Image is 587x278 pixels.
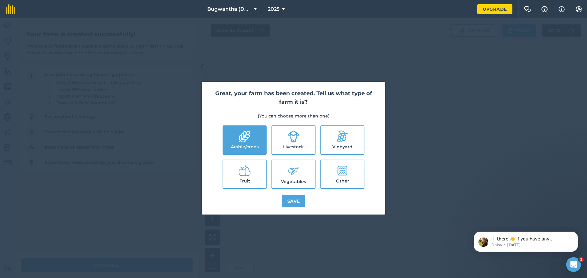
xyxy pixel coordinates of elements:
img: Profile image for Daisy [14,18,24,28]
img: Two speech bubbles overlapping with the left bubble in the forefront [524,6,531,12]
label: Vineyard [321,126,364,154]
p: Hi there 👋 If you have any questions about our pricing or which plan is right for you, I’m here t... [27,17,105,23]
h2: Great, your farm has been created. Tell us what type of farm it is? [209,89,378,107]
p: Message from Daisy, sent 3d ago [27,23,105,29]
label: Vegetables [272,160,315,188]
span: Bugwantha (DDD Ventures) [207,5,251,13]
div: message notification from Daisy, 3d ago. Hi there 👋 If you have any questions about our pricing o... [9,13,113,33]
img: fieldmargin Logo [6,4,15,14]
a: Upgrade [477,4,512,14]
img: A question mark icon [541,6,548,12]
img: svg+xml;base64,PHN2ZyB4bWxucz0iaHR0cDovL3d3dy53My5vcmcvMjAwMC9zdmciIHdpZHRoPSIxNyIgaGVpZ2h0PSIxNy... [559,5,565,13]
label: Fruit [223,160,266,188]
label: Livestock [272,126,315,154]
span: 2025 [268,5,279,13]
iframe: Intercom live chat [566,257,581,272]
span: 1 [579,257,584,262]
button: Save [282,195,305,207]
iframe: Intercom notifications message [465,219,587,262]
p: (You can choose more than one) [209,113,378,119]
img: A cog icon [575,6,582,12]
label: Arable/crops [223,126,266,154]
label: Other [321,160,364,188]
